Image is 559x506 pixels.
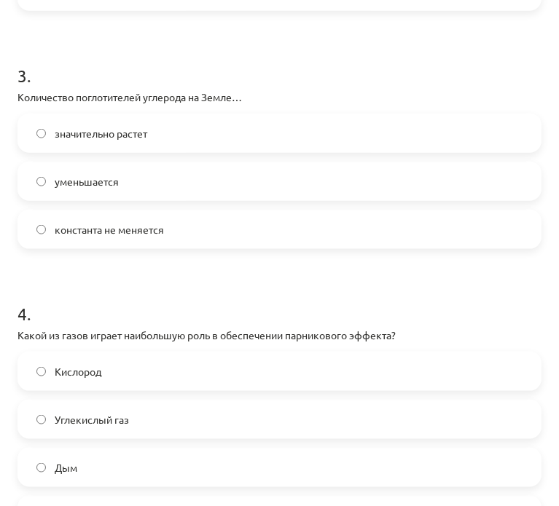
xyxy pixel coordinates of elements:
font: Углекислый газ [55,413,129,426]
font: уменьшается [55,175,119,188]
font: константа не меняется [55,223,164,236]
font: 3 [17,65,27,86]
input: константа не меняется [36,225,46,234]
font: . [27,303,31,324]
input: Углекислый газ [36,415,46,424]
input: Кислород [36,367,46,376]
font: Количество поглотителей углерода на Земле… [17,90,242,103]
font: . [27,65,31,86]
input: уменьшается [36,177,46,186]
input: значительно растет [36,129,46,138]
font: Какой из газов играет наибольшую роль в обеспечении парникового эффекта? [17,328,396,341]
font: Кислород [55,365,101,378]
font: значительно растет [55,127,147,140]
input: Дым [36,463,46,473]
font: Дым [55,461,77,474]
font: 4 [17,303,27,324]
